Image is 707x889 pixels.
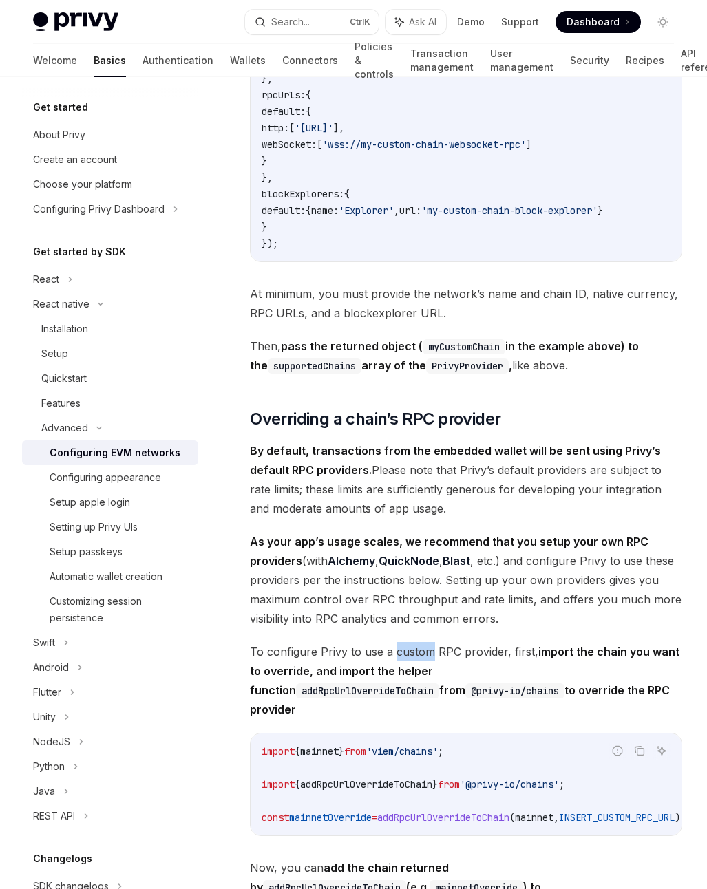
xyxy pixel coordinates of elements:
span: }, [262,72,273,85]
span: blockExplorers: [262,188,344,200]
a: Setup [22,341,198,366]
a: Welcome [33,44,77,77]
div: React [33,271,59,288]
span: 'wss://my-custom-chain-websocket-rpc' [322,138,526,151]
span: webSocket: [262,138,317,151]
strong: pass the returned object ( in the example above) to the array of the , [250,339,639,372]
span: const [262,811,289,824]
a: Authentication [143,44,213,77]
span: To configure Privy to use a custom RPC provider, first, [250,642,682,719]
span: Then, like above. [250,336,682,375]
span: } [339,745,344,758]
button: Ask AI [653,742,671,760]
span: } [262,221,267,233]
a: Configuring EVM networks [22,440,198,465]
img: light logo [33,12,118,32]
span: { [306,105,311,118]
a: Dashboard [556,11,641,33]
a: About Privy [22,122,198,147]
strong: By default, transactions from the embedded wallet will be sent using Privy’s default RPC providers. [250,444,661,477]
a: Quickstart [22,366,198,391]
span: At minimum, you must provide the network’s name and chain ID, native currency, RPC URLs, and a bl... [250,284,682,323]
button: Copy the contents from the code block [631,742,648,760]
div: About Privy [33,127,85,143]
div: REST API [33,808,75,824]
span: Ask AI [409,15,436,29]
a: Security [570,44,609,77]
a: Setting up Privy UIs [22,515,198,539]
a: Policies & controls [355,44,394,77]
div: Flutter [33,684,61,700]
a: QuickNode [379,554,439,568]
a: Blast [443,554,470,568]
a: Demo [457,15,485,29]
span: ; [438,745,443,758]
span: { [344,188,350,200]
h5: Changelogs [33,850,92,867]
a: Alchemy [328,554,375,568]
a: Support [501,15,539,29]
span: INSERT_CUSTOM_RPC_URL [559,811,675,824]
a: Setup apple login [22,490,198,515]
div: Search... [271,14,310,30]
span: name: [311,204,339,217]
strong: As your app’s usage scales, we recommend that you setup your own RPC providers [250,535,648,568]
span: } [262,155,267,167]
span: mainnet [515,811,553,824]
div: Choose your platform [33,176,132,193]
span: '[URL]' [295,122,333,134]
div: Customizing session persistence [50,593,190,626]
span: [ [289,122,295,134]
span: 'my-custom-chain-block-explorer' [421,204,598,217]
span: }); [262,237,278,250]
code: myCustomChain [423,339,505,354]
div: Python [33,758,65,775]
span: default: [262,105,306,118]
a: Automatic wallet creation [22,564,198,589]
a: Features [22,391,198,416]
span: ( [509,811,515,824]
span: '@privy-io/chains' [460,778,559,791]
span: http: [262,122,289,134]
a: Choose your platform [22,172,198,197]
div: Setup [41,345,68,362]
button: Toggle dark mode [652,11,674,33]
div: Setup passkeys [50,544,123,560]
span: { [306,89,311,101]
span: { [295,778,300,791]
button: Ask AI [386,10,446,34]
a: Connectors [282,44,338,77]
a: Create an account [22,147,198,172]
span: ); [675,811,686,824]
code: supportedChains [268,358,361,374]
span: import [262,745,295,758]
div: Features [41,395,81,411]
div: Android [33,659,69,676]
span: Overriding a chain’s RPC provider [250,408,500,430]
span: url: [399,204,421,217]
div: Configuring appearance [50,469,161,486]
span: from [344,745,366,758]
div: Setup apple login [50,494,130,511]
span: = [372,811,377,824]
span: ; [559,778,564,791]
span: mainnet [300,745,339,758]
span: default: [262,204,306,217]
span: [ [317,138,322,151]
span: addRpcUrlOverrideToChain [300,778,432,791]
a: Recipes [626,44,664,77]
span: ] [526,138,531,151]
div: Create an account [33,151,117,168]
span: { [295,745,300,758]
a: Wallets [230,44,266,77]
a: Configuring appearance [22,465,198,490]
span: } [598,204,603,217]
div: Swift [33,634,55,651]
div: NodeJS [33,733,70,750]
span: addRpcUrlOverrideToChain [377,811,509,824]
a: User management [490,44,553,77]
span: rpcUrls: [262,89,306,101]
span: } [432,778,438,791]
div: Advanced [41,420,88,436]
div: Configuring Privy Dashboard [33,201,165,217]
